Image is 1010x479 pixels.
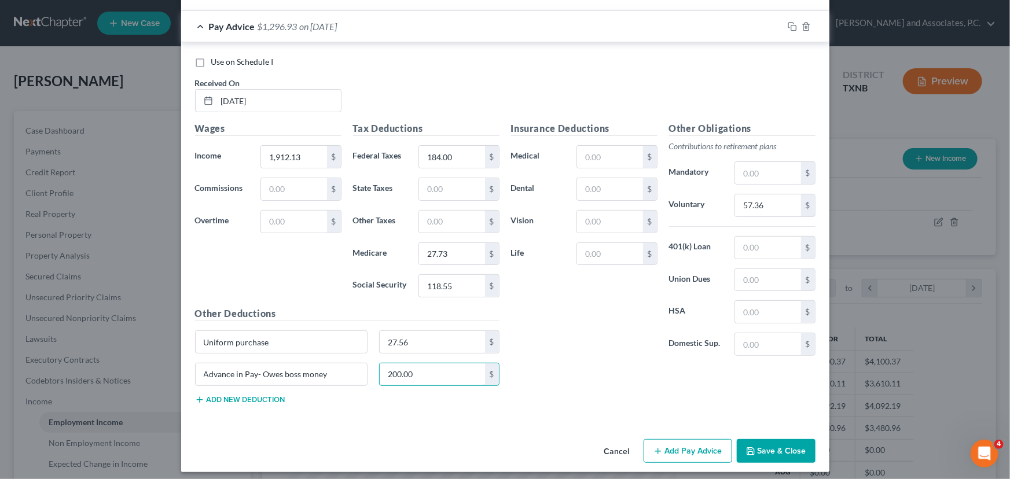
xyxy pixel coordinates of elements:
button: Cancel [595,440,639,463]
div: $ [801,194,815,216]
input: 0.00 [735,301,800,323]
label: Mandatory [663,161,729,185]
input: 0.00 [735,194,800,216]
div: $ [801,269,815,291]
div: $ [643,146,657,168]
label: Other Taxes [347,210,413,233]
input: 0.00 [735,333,800,355]
span: Pay Advice [209,21,255,32]
input: 0.00 [380,331,485,353]
div: $ [801,301,815,323]
label: Dental [505,178,571,201]
input: 0.00 [735,237,800,259]
button: Add new deduction [195,395,285,404]
input: 0.00 [577,178,642,200]
div: $ [327,211,341,233]
input: MM/DD/YYYY [217,90,341,112]
input: 0.00 [419,243,484,265]
label: Commissions [189,178,255,201]
label: Medical [505,145,571,168]
div: $ [801,237,815,259]
label: Domestic Sup. [663,333,729,356]
input: 0.00 [380,363,485,385]
div: $ [643,243,657,265]
input: 0.00 [735,269,800,291]
label: 401(k) Loan [663,236,729,259]
input: 0.00 [735,162,800,184]
input: 0.00 [419,211,484,233]
input: 0.00 [419,178,484,200]
input: 0.00 [261,178,326,200]
div: $ [801,333,815,355]
span: Received On [195,78,240,88]
span: 4 [994,440,1004,449]
span: Income [195,150,222,160]
h5: Tax Deductions [353,121,500,136]
label: Social Security [347,274,413,297]
label: Union Dues [663,268,729,292]
input: 0.00 [261,211,326,233]
div: $ [485,243,499,265]
span: $1,296.93 [258,21,298,32]
h5: Insurance Deductions [511,121,658,136]
div: $ [485,146,499,168]
input: 0.00 [419,146,484,168]
input: Specify... [196,363,368,385]
input: 0.00 [577,243,642,265]
label: Vision [505,210,571,233]
label: State Taxes [347,178,413,201]
span: Use on Schedule I [211,57,274,67]
button: Save & Close [737,439,816,463]
div: $ [801,162,815,184]
div: $ [485,363,499,385]
div: $ [485,275,499,297]
label: Voluntary [663,194,729,217]
h5: Other Deductions [195,307,500,321]
button: Add Pay Advice [644,439,732,463]
p: Contributions to retirement plans [669,141,816,152]
div: $ [327,178,341,200]
label: Medicare [347,242,413,266]
input: 0.00 [577,146,642,168]
input: 0.00 [577,211,642,233]
div: $ [485,211,499,233]
div: $ [643,211,657,233]
label: Overtime [189,210,255,233]
iframe: Intercom live chat [971,440,998,467]
h5: Other Obligations [669,121,816,136]
div: $ [485,178,499,200]
div: $ [485,331,499,353]
span: on [DATE] [300,21,337,32]
div: $ [327,146,341,168]
input: 0.00 [419,275,484,297]
label: HSA [663,300,729,323]
input: Specify... [196,331,368,353]
label: Life [505,242,571,266]
h5: Wages [195,121,341,136]
input: 0.00 [261,146,326,168]
label: Federal Taxes [347,145,413,168]
div: $ [643,178,657,200]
